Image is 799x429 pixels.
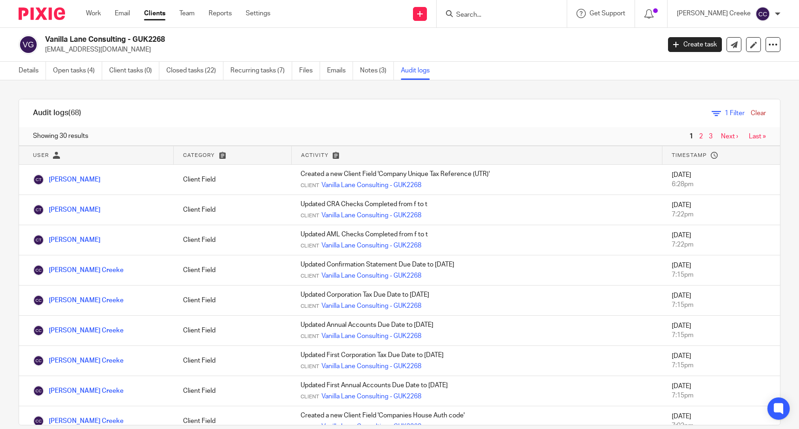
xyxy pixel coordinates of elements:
div: 7:15pm [672,391,771,400]
a: Team [179,9,195,18]
a: Emails [327,62,353,80]
a: Email [115,9,130,18]
td: Client Field [174,255,291,286]
span: Category [183,153,215,158]
span: Client [301,212,319,220]
td: Created a new Client Field 'Company Unique Tax Reference (UTR)' [291,165,662,195]
a: [PERSON_NAME] [33,237,100,243]
img: Candice Creeke [33,416,44,427]
span: 1 [725,110,728,117]
span: Get Support [589,10,625,17]
td: Updated Corporation Tax Due Date to [DATE] [291,286,662,316]
a: Vanilla Lane Consulting - GUK2268 [321,181,421,190]
img: Candice Creeke [33,325,44,336]
td: [DATE] [662,346,780,376]
td: Client Field [174,316,291,346]
a: [PERSON_NAME] Creeke [33,388,124,394]
td: Updated Annual Accounts Due Date to [DATE] [291,316,662,346]
a: [PERSON_NAME] [33,176,100,183]
td: Updated First Corporation Tax Due Date to [DATE] [291,346,662,376]
a: Details [19,62,46,80]
span: Client [301,303,319,310]
a: Vanilla Lane Consulting - GUK2268 [321,271,421,280]
nav: pager [687,133,766,140]
a: Files [299,62,320,80]
a: [PERSON_NAME] [33,207,100,213]
span: Client [301,273,319,280]
td: [DATE] [662,165,780,195]
td: [DATE] [662,225,780,255]
a: Vanilla Lane Consulting - GUK2268 [321,362,421,371]
td: [DATE] [662,286,780,316]
a: Next › [721,133,738,140]
div: 7:22pm [672,210,771,219]
span: Client [301,333,319,340]
img: Cassandra Thomson [33,204,44,215]
span: Client [301,393,319,401]
span: Client [301,242,319,250]
span: Client [301,182,319,189]
a: Closed tasks (22) [166,62,223,80]
p: [PERSON_NAME] Creeke [677,9,751,18]
a: Vanilla Lane Consulting - GUK2268 [321,241,421,250]
div: 7:15pm [672,300,771,310]
a: [PERSON_NAME] Creeke [33,297,124,304]
td: Client Field [174,195,291,225]
div: 7:15pm [672,270,771,279]
td: Client Field [174,346,291,376]
img: svg%3E [19,35,38,54]
span: 1 [687,131,695,142]
img: Candice Creeke [33,295,44,306]
a: Recurring tasks (7) [230,62,292,80]
td: Updated First Annual Accounts Due Date to [DATE] [291,376,662,406]
a: Work [86,9,101,18]
td: Client Field [174,225,291,255]
a: [PERSON_NAME] Creeke [33,418,124,424]
img: Cassandra Thomson [33,234,44,246]
span: (68) [68,109,81,117]
a: Vanilla Lane Consulting - GUK2268 [321,331,421,341]
a: Vanilla Lane Consulting - GUK2268 [321,301,421,311]
td: Updated CRA Checks Completed from f to t [291,195,662,225]
h1: Audit logs [33,108,81,118]
td: [DATE] [662,316,780,346]
img: Candice Creeke [33,265,44,276]
a: Open tasks (4) [53,62,102,80]
td: [DATE] [662,255,780,286]
td: [DATE] [662,195,780,225]
span: Filter [725,110,745,117]
span: User [33,153,49,158]
a: Reports [209,9,232,18]
td: Client Field [174,286,291,316]
a: Clear [751,110,766,117]
a: [PERSON_NAME] Creeke [33,267,124,273]
td: [DATE] [662,376,780,406]
a: 2 [699,133,703,140]
p: [EMAIL_ADDRESS][DOMAIN_NAME] [45,45,654,54]
img: Candice Creeke [33,385,44,396]
a: Vanilla Lane Consulting - GUK2268 [321,392,421,401]
img: Pixie [19,7,65,20]
a: Vanilla Lane Consulting - GUK2268 [321,211,421,220]
div: 6:28pm [672,180,771,189]
td: Updated Confirmation Statement Due Date to [DATE] [291,255,662,286]
a: Create task [668,37,722,52]
td: Updated AML Checks Completed from f to t [291,225,662,255]
td: Client Field [174,376,291,406]
div: 7:15pm [672,331,771,340]
span: Client [301,363,319,370]
a: Client tasks (0) [109,62,159,80]
a: Clients [144,9,165,18]
span: Showing 30 results [33,131,88,141]
a: [PERSON_NAME] Creeke [33,327,124,334]
a: Audit logs [401,62,437,80]
span: Timestamp [672,153,707,158]
a: Settings [246,9,270,18]
span: Activity [301,153,328,158]
img: Candice Creeke [33,355,44,366]
td: Client Field [174,165,291,195]
div: 7:22pm [672,240,771,249]
img: svg%3E [755,6,770,21]
a: Last » [749,133,766,140]
div: 7:15pm [672,361,771,370]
